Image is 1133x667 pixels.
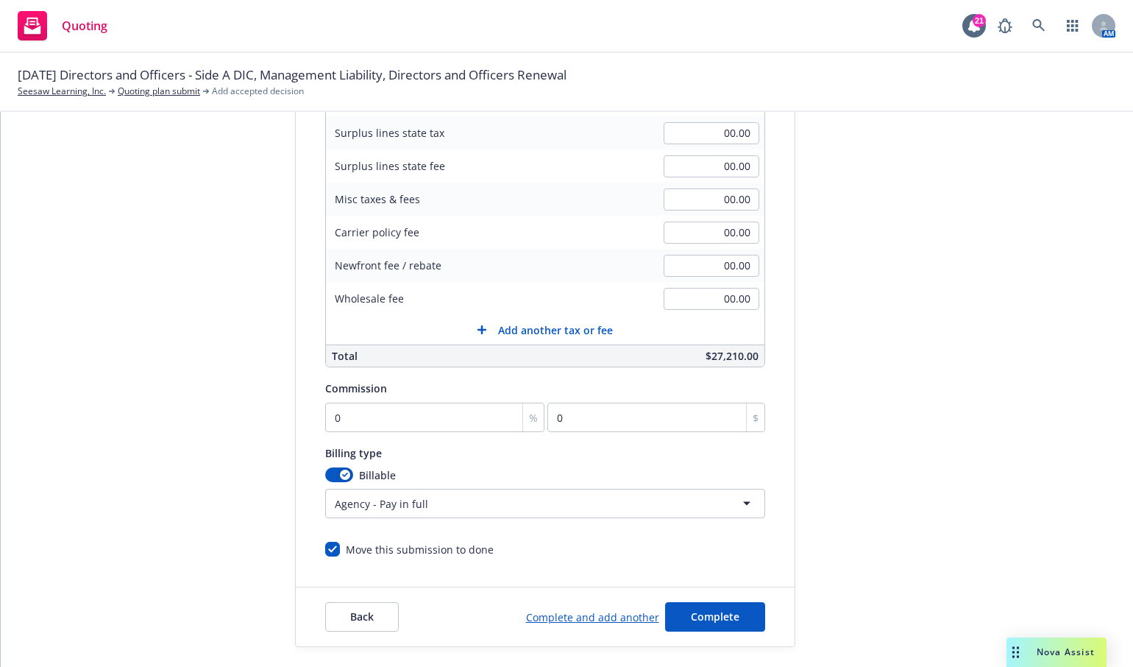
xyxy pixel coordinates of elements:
a: Report a Bug [990,11,1020,40]
span: Carrier policy fee [335,225,419,239]
a: Switch app [1058,11,1087,40]
span: Misc taxes & fees [335,192,420,206]
span: Total [332,349,358,363]
span: Newfront fee / rebate [335,258,441,272]
input: 0.00 [664,122,759,144]
span: Add accepted decision [212,85,304,98]
button: Back [325,602,399,632]
span: % [529,410,538,426]
input: 0.00 [664,288,759,310]
div: Billable [325,467,765,483]
span: Back [350,610,374,624]
span: Add another tax or fee [498,322,613,338]
span: $ [753,410,759,426]
input: 0.00 [664,222,759,244]
input: 0.00 [664,255,759,277]
div: Drag to move [1006,638,1025,667]
span: [DATE] Directors and Officers - Side A DIC, Management Liability, Directors and Officers Renewal [18,66,566,85]
span: Surplus lines state tax [335,126,444,140]
span: $27,210.00 [706,349,759,363]
input: 0.00 [664,188,759,211]
button: Complete [665,602,765,632]
a: Complete and add another [526,610,659,625]
a: Seesaw Learning, Inc. [18,85,106,98]
a: Search [1024,11,1054,40]
input: 0.00 [664,155,759,177]
span: Surplus lines state fee [335,159,445,173]
span: Wholesale fee [335,292,404,306]
span: Commission [325,381,387,395]
span: Complete [691,610,739,624]
span: Quoting [62,20,107,32]
a: Quoting plan submit [118,85,200,98]
div: 21 [973,14,986,27]
button: Nova Assist [1006,638,1107,667]
button: Add another tax or fee [326,315,764,345]
span: Billing type [325,446,382,460]
div: Move this submission to done [346,542,494,557]
a: Quoting [12,5,113,46]
span: Nova Assist [1037,646,1095,658]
